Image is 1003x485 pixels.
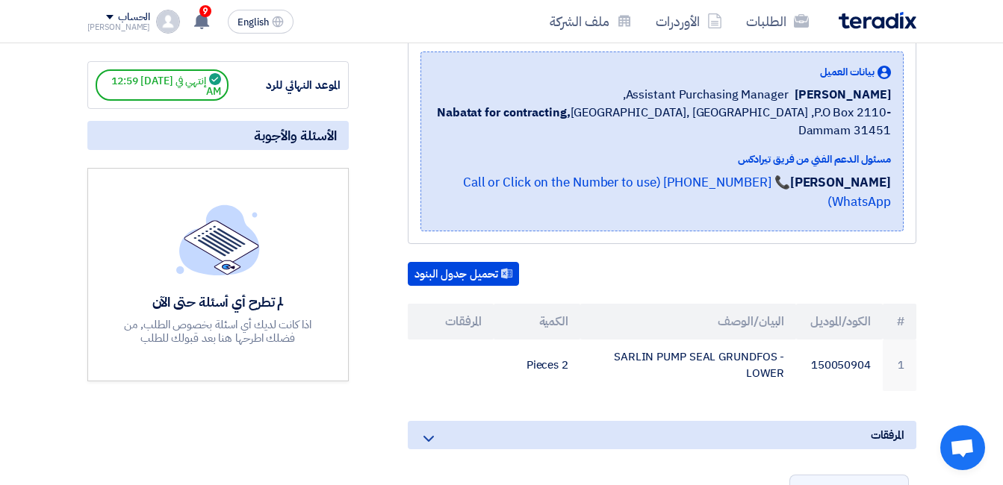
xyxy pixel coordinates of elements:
[796,304,883,339] th: الكود/الموديل
[820,64,875,80] span: بيانات العميل
[580,339,796,391] td: SARLIN PUMP SEAL GRUNDFOS - LOWER
[199,5,211,17] span: 9
[883,304,916,339] th: #
[228,10,294,34] button: English
[96,69,229,101] span: إنتهي في [DATE] 12:59 AM
[883,339,916,391] td: 1
[871,427,904,443] span: المرفقات
[796,339,883,391] td: 150050904
[839,12,916,29] img: Teradix logo
[176,204,260,275] img: empty_state_list.svg
[644,4,734,39] a: الأوردرات
[237,17,269,28] span: English
[433,151,891,167] div: مسئول الدعم الفني من فريق تيرادكس
[408,262,519,286] button: تحميل جدول البنود
[940,425,985,470] div: Open chat
[433,104,891,140] span: [GEOGRAPHIC_DATA], [GEOGRAPHIC_DATA] ,P.O Box 2110- Dammam 31451
[109,318,327,345] div: اذا كانت لديك أي اسئلة بخصوص الطلب, من فضلك اطرحها هنا بعد قبولك للطلب
[734,4,821,39] a: الطلبات
[229,77,341,94] div: الموعد النهائي للرد
[790,173,891,192] strong: [PERSON_NAME]
[109,293,327,310] div: لم تطرح أي أسئلة حتى الآن
[494,304,580,339] th: الكمية
[87,23,151,31] div: [PERSON_NAME]
[795,86,891,104] span: [PERSON_NAME]
[408,304,494,339] th: المرفقات
[580,304,796,339] th: البيان/الوصف
[623,86,789,104] span: Assistant Purchasing Manager,
[437,104,571,122] b: Nabatat for contracting,
[538,4,644,39] a: ملف الشركة
[494,339,580,391] td: 2 Pieces
[463,173,891,211] a: 📞 [PHONE_NUMBER] (Call or Click on the Number to use WhatsApp)
[118,11,150,24] div: الحساب
[254,127,337,144] span: الأسئلة والأجوبة
[156,10,180,34] img: profile_test.png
